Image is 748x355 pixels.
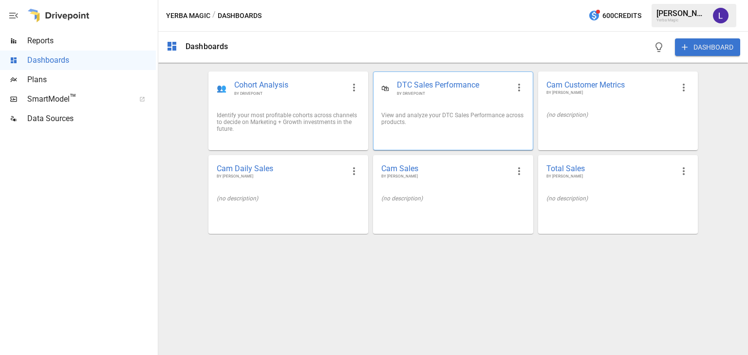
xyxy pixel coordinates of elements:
button: DASHBOARD [675,38,740,56]
span: Dashboards [27,54,156,66]
span: DTC Sales Performance [397,80,509,91]
span: Cam Sales [381,163,509,174]
span: Data Sources [27,113,156,124]
div: Yerba Magic [656,18,707,22]
div: [PERSON_NAME] [656,9,707,18]
span: BY DRIVEPOINT [234,91,344,96]
span: Cam Daily Sales [217,163,344,174]
div: / [212,10,216,22]
button: Laarni Niro [707,2,734,29]
span: Plans [27,74,156,86]
span: Cam Customer Metrics [546,80,674,90]
div: (no description) [217,195,360,202]
span: BY [PERSON_NAME] [546,90,674,96]
span: BY [PERSON_NAME] [217,174,344,179]
span: Reports [27,35,156,47]
div: 👥 [217,84,226,93]
span: BY [PERSON_NAME] [546,174,674,179]
div: (no description) [546,195,690,202]
span: 600 Credits [602,10,641,22]
div: 🛍 [381,84,389,93]
div: View and analyze your DTC Sales Performance across products. [381,112,524,125]
img: Laarni Niro [713,8,729,23]
span: Total Sales [546,163,674,174]
button: 600Credits [584,7,645,25]
div: Dashboards [186,42,228,51]
div: (no description) [381,195,524,202]
div: Identify your most profitable cohorts across channels to decide on Marketing + Growth investments... [217,112,360,132]
span: ™ [70,92,76,104]
button: Yerba Magic [166,10,210,22]
span: BY DRIVEPOINT [397,91,509,96]
span: BY [PERSON_NAME] [381,174,509,179]
span: Cohort Analysis [234,80,344,91]
span: SmartModel [27,93,129,105]
div: (no description) [546,111,690,118]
